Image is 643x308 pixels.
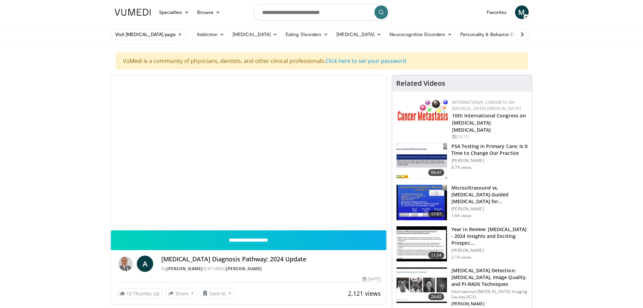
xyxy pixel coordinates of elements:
a: [MEDICAL_DATA] [332,28,385,41]
p: 2.1K views [451,255,471,260]
a: [MEDICAL_DATA] [228,28,282,41]
span: 06:47 [428,169,445,176]
span: 17:07 [428,211,445,217]
p: [PERSON_NAME] [451,158,528,163]
p: [PERSON_NAME] [451,206,528,212]
video-js: Video Player [111,75,387,230]
span: 11:54 [428,252,445,259]
span: 2,121 views [348,289,381,297]
a: 17:07 Microultrasound vs. [MEDICAL_DATA]-Guided [MEDICAL_DATA] for [MEDICAL_DATA] Diagnosis … [PE... [396,184,528,221]
img: 969231d3-b021-4170-ae52-82fb74b0a522.150x105_q85_crop-smart_upscale.jpg [397,143,447,179]
a: A [137,256,153,272]
button: Share [165,288,197,299]
span: 10 [126,290,132,297]
a: 10 Thumbs Up [116,288,163,299]
h4: [MEDICAL_DATA] Diagnosis Pathway: 2024 Update [161,256,381,263]
h3: PSA Testing in Primary Care: Is It Time to Change Our Practice [451,143,528,157]
div: [DATE] [363,276,381,282]
a: Neurocognitive Disorders [385,28,456,41]
a: Browse [193,5,224,19]
div: VuMedi is a community of physicians, dentists, and other clinical professionals. [116,52,528,69]
a: Click here to set your password [325,57,406,65]
a: [PERSON_NAME] [226,266,262,272]
a: Visit [MEDICAL_DATA] page [111,29,187,40]
img: VuMedi Logo [115,9,151,16]
img: Anwar Padhani [116,256,134,272]
p: 1.6K views [451,213,471,218]
img: 6ff8bc22-9509-4454-a4f8-ac79dd3b8976.png.150x105_q85_autocrop_double_scale_upscale_version-0.2.png [398,99,449,121]
h4: Related Videos [396,79,445,87]
p: International [MEDICAL_DATA] Imaging Society (ICIS) [451,289,528,300]
a: 11:54 Year in Review: [MEDICAL_DATA] - 2024 Insights and Exciting Prospec… [PERSON_NAME] 2.1K views [396,226,528,262]
a: Personality & Behavior Disorders [456,28,542,41]
a: Favorites [483,5,511,19]
img: d0371492-b5bc-4101-bdcb-0105177cfd27.150x105_q85_crop-smart_upscale.jpg [397,185,447,220]
a: [PERSON_NAME] [166,266,203,272]
h3: [MEDICAL_DATA] Detection: [MEDICAL_DATA], Image Quality, and PI-RADS Techniques [451,267,528,288]
h3: Microultrasound vs. [MEDICAL_DATA]-Guided [MEDICAL_DATA] for [MEDICAL_DATA] Diagnosis … [451,184,528,205]
div: By FEATURING [161,266,381,272]
div: [DATE] [452,134,527,140]
a: Addiction [193,28,228,41]
a: International Congress on [MEDICAL_DATA] [MEDICAL_DATA] [452,99,521,111]
img: 57508ba9-ba58-4a02-afac-a3f3814e9278.150x105_q85_crop-smart_upscale.jpg [397,226,447,262]
a: 10th International Congress on [MEDICAL_DATA] [MEDICAL_DATA] [452,112,526,133]
img: d7c5797d-5802-486f-865a-da75fbf448e9.150x105_q85_crop-smart_upscale.jpg [397,268,447,303]
p: 8.7K views [451,165,471,170]
a: M [515,5,529,19]
p: [PERSON_NAME] [451,301,528,307]
a: Specialties [155,5,193,19]
p: [PERSON_NAME] [451,248,528,253]
a: 06:47 PSA Testing in Primary Care: Is It Time to Change Our Practice [PERSON_NAME] 8.7K views [396,143,528,179]
input: Search topics, interventions [254,4,390,20]
span: 24:42 [428,293,445,300]
h3: Year in Review: [MEDICAL_DATA] - 2024 Insights and Exciting Prospec… [451,226,528,246]
a: Eating Disorders [282,28,332,41]
button: Save to [199,288,234,299]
